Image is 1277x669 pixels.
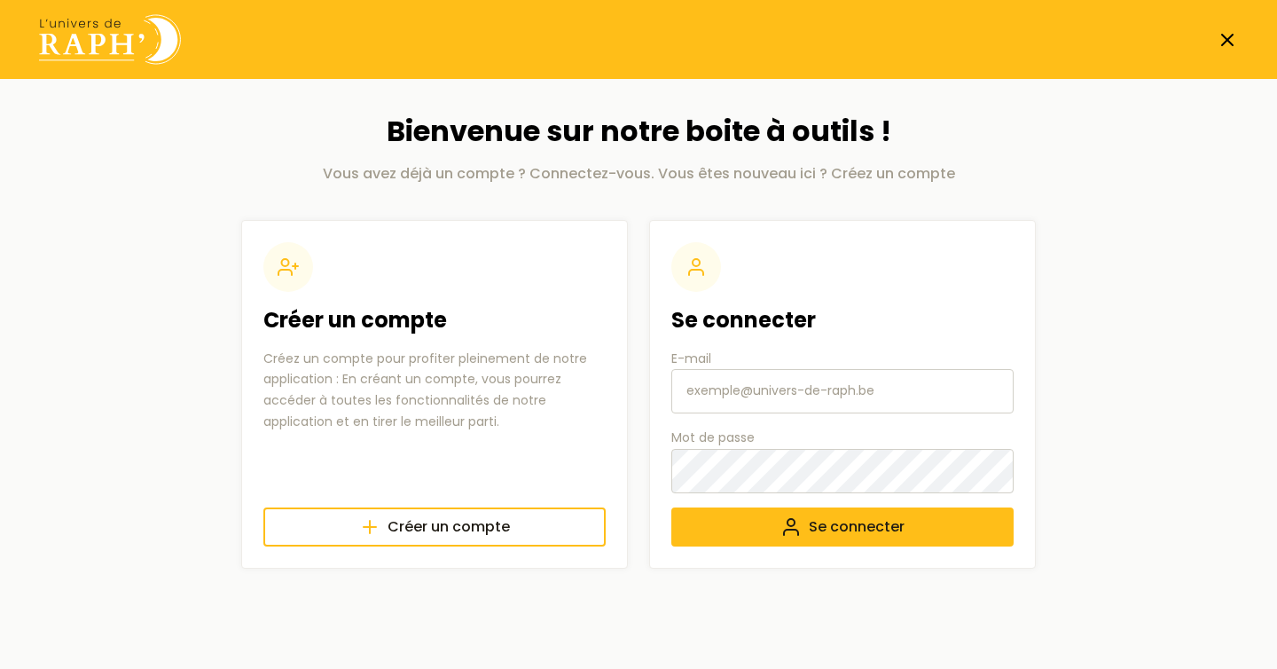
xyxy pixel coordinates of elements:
[263,349,606,433] p: Créez un compte pour profiter pleinement de notre application : En créant un compte, vous pourrez...
[671,428,1014,492] label: Mot de passe
[1217,29,1238,51] a: Fermer la page
[241,163,1036,185] p: Vous avez déjà un compte ? Connectez-vous. Vous êtes nouveau ici ? Créez un compte
[263,306,606,334] h2: Créer un compte
[671,449,1014,493] input: Mot de passe
[263,508,606,547] a: Créer un compte
[671,508,1014,547] button: Se connecter
[241,114,1036,148] h1: Bienvenue sur notre boite à outils !
[39,14,181,65] img: Univers de Raph logo
[671,349,1014,414] label: E-mail
[809,516,905,538] span: Se connecter
[671,369,1014,413] input: E-mail
[671,306,1014,334] h2: Se connecter
[388,516,510,538] span: Créer un compte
